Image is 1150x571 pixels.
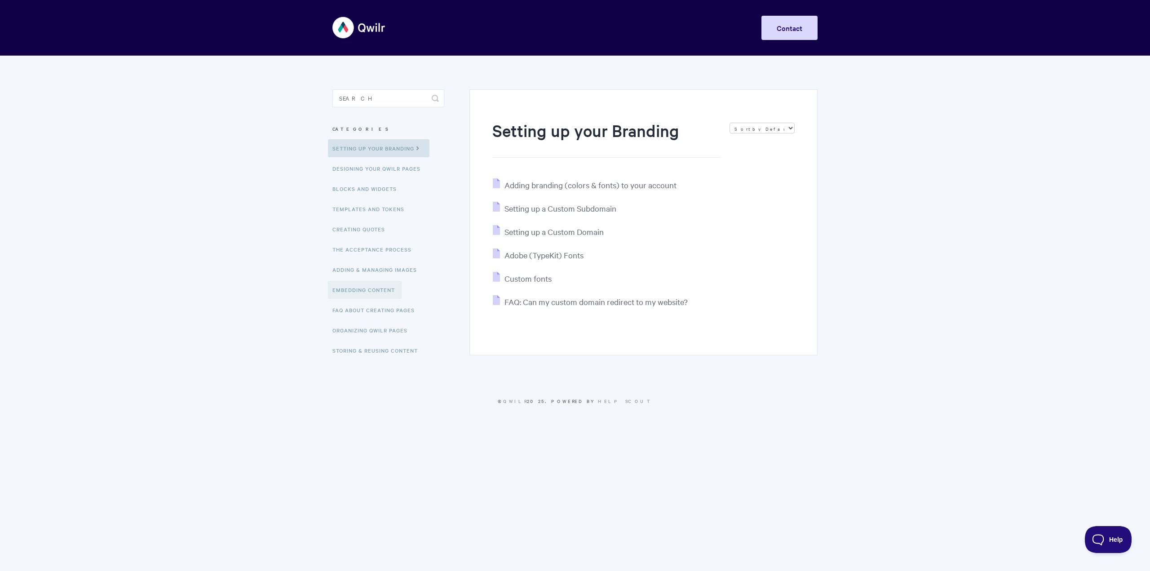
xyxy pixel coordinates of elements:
[504,273,552,283] span: Custom fonts
[493,180,677,190] a: Adding branding (colors & fonts) to your account
[504,297,688,307] span: FAQ: Can my custom domain redirect to my website?
[332,240,418,258] a: The Acceptance Process
[332,301,421,319] a: FAQ About Creating Pages
[493,297,688,307] a: FAQ: Can my custom domain redirect to my website?
[492,119,721,158] h1: Setting up your Branding
[332,11,386,44] img: Qwilr Help Center
[493,203,616,213] a: Setting up a Custom Subdomain
[761,16,818,40] a: Contact
[503,398,527,404] a: Qwilr
[332,397,818,405] p: © 2025.
[332,341,425,359] a: Storing & Reusing Content
[493,250,584,260] a: Adobe (TypeKit) Fonts
[332,220,392,238] a: Creating Quotes
[504,250,584,260] span: Adobe (TypeKit) Fonts
[1085,526,1132,553] iframe: Toggle Customer Support
[332,261,424,279] a: Adding & Managing Images
[332,121,444,137] h3: Categories
[328,281,402,299] a: Embedding Content
[504,180,677,190] span: Adding branding (colors & fonts) to your account
[493,273,552,283] a: Custom fonts
[332,180,403,198] a: Blocks and Widgets
[332,321,414,339] a: Organizing Qwilr Pages
[504,203,616,213] span: Setting up a Custom Subdomain
[328,139,429,157] a: Setting up your Branding
[598,398,652,404] a: Help Scout
[332,89,444,107] input: Search
[551,398,652,404] span: Powered by
[332,200,411,218] a: Templates and Tokens
[730,123,795,133] select: Page reloads on selection
[504,226,604,237] span: Setting up a Custom Domain
[493,226,604,237] a: Setting up a Custom Domain
[332,159,427,177] a: Designing Your Qwilr Pages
